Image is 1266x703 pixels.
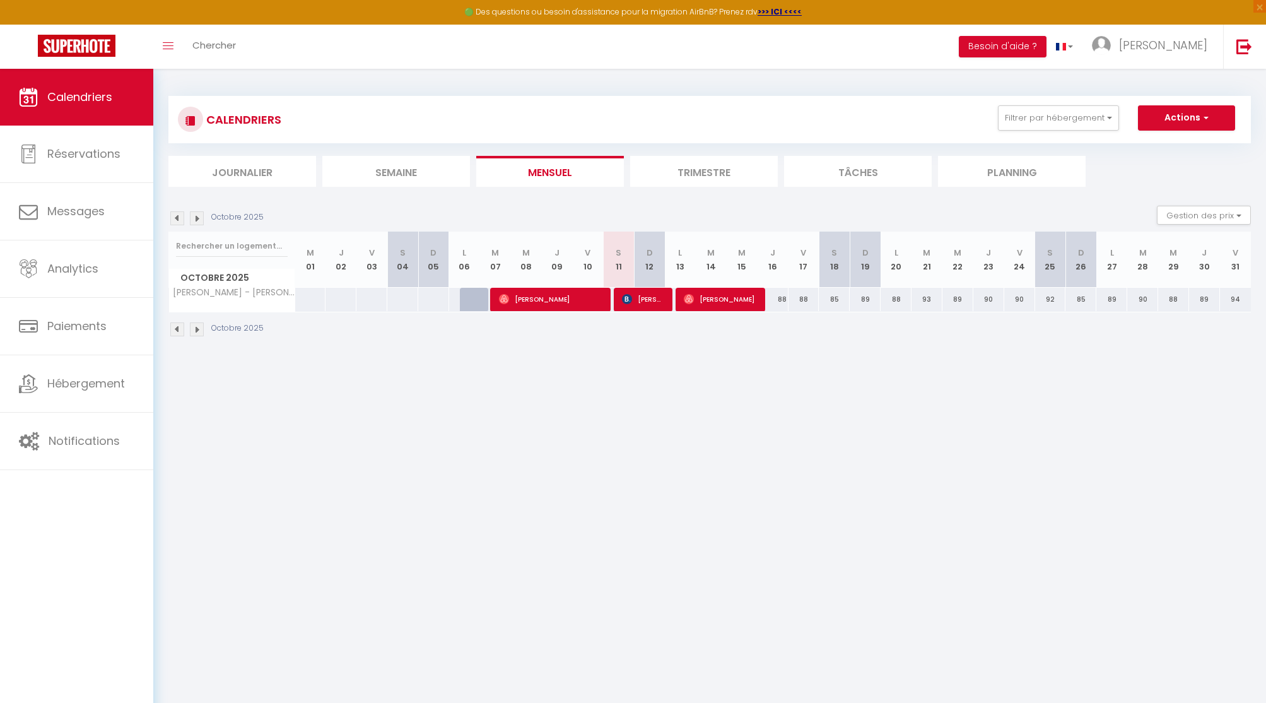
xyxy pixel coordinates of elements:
abbr: V [369,247,375,259]
abbr: M [522,247,530,259]
div: 88 [881,288,911,311]
abbr: M [1139,247,1147,259]
span: Chercher [192,38,236,52]
abbr: J [770,247,775,259]
img: Super Booking [38,35,115,57]
abbr: L [678,247,682,259]
th: 05 [418,232,449,288]
abbr: M [923,247,930,259]
abbr: D [1078,247,1084,259]
abbr: S [1047,247,1053,259]
abbr: M [707,247,715,259]
th: 20 [881,232,911,288]
span: Calendriers [47,89,112,105]
a: ... [PERSON_NAME] [1082,25,1223,69]
th: 11 [603,232,634,288]
li: Tâches [784,156,932,187]
th: 23 [973,232,1004,288]
abbr: V [1233,247,1238,259]
span: [PERSON_NAME] [499,287,602,311]
abbr: J [554,247,560,259]
th: 17 [788,232,819,288]
img: ... [1092,36,1111,55]
abbr: M [738,247,746,259]
th: 30 [1189,232,1220,288]
th: 12 [634,232,665,288]
li: Planning [938,156,1086,187]
div: 93 [911,288,942,311]
span: [PERSON_NAME] [622,287,663,311]
button: Besoin d'aide ? [959,36,1046,57]
abbr: D [430,247,437,259]
abbr: M [307,247,314,259]
abbr: M [954,247,961,259]
div: 94 [1220,288,1251,311]
abbr: L [1110,247,1114,259]
abbr: J [986,247,991,259]
span: Réservations [47,146,120,162]
span: Analytics [47,261,98,276]
th: 21 [911,232,942,288]
th: 01 [295,232,326,288]
th: 03 [356,232,387,288]
abbr: V [800,247,806,259]
th: 10 [572,232,603,288]
span: Notifications [49,433,120,449]
div: 92 [1035,288,1066,311]
th: 02 [325,232,356,288]
li: Semaine [322,156,470,187]
abbr: L [894,247,898,259]
abbr: S [400,247,406,259]
div: 85 [1065,288,1096,311]
p: Octobre 2025 [211,211,264,223]
h3: CALENDRIERS [203,105,281,134]
li: Journalier [168,156,316,187]
th: 28 [1127,232,1158,288]
th: 27 [1096,232,1127,288]
a: >>> ICI <<<< [758,6,802,17]
span: Paiements [47,318,107,334]
a: Chercher [183,25,245,69]
th: 08 [511,232,542,288]
th: 22 [942,232,973,288]
th: 07 [480,232,511,288]
abbr: S [616,247,621,259]
th: 19 [850,232,881,288]
div: 90 [1004,288,1035,311]
th: 26 [1065,232,1096,288]
img: logout [1236,38,1252,54]
abbr: M [491,247,499,259]
span: Hébergement [47,375,125,391]
abbr: D [862,247,869,259]
abbr: J [1202,247,1207,259]
th: 24 [1004,232,1035,288]
abbr: D [647,247,653,259]
span: [PERSON_NAME] [684,287,756,311]
div: 90 [973,288,1004,311]
th: 25 [1035,232,1066,288]
th: 14 [696,232,727,288]
th: 06 [449,232,480,288]
abbr: L [462,247,466,259]
th: 04 [387,232,418,288]
li: Trimestre [630,156,778,187]
div: 90 [1127,288,1158,311]
abbr: J [339,247,344,259]
div: 85 [819,288,850,311]
button: Gestion des prix [1157,206,1251,225]
abbr: S [831,247,837,259]
div: 88 [758,288,788,311]
th: 15 [727,232,758,288]
div: 89 [850,288,881,311]
th: 31 [1220,232,1251,288]
div: 89 [1096,288,1127,311]
button: Filtrer par hébergement [998,105,1119,131]
p: Octobre 2025 [211,322,264,334]
div: 88 [1158,288,1189,311]
input: Rechercher un logement... [176,235,288,257]
div: 89 [1189,288,1220,311]
div: 89 [942,288,973,311]
abbr: V [585,247,590,259]
th: 09 [542,232,573,288]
